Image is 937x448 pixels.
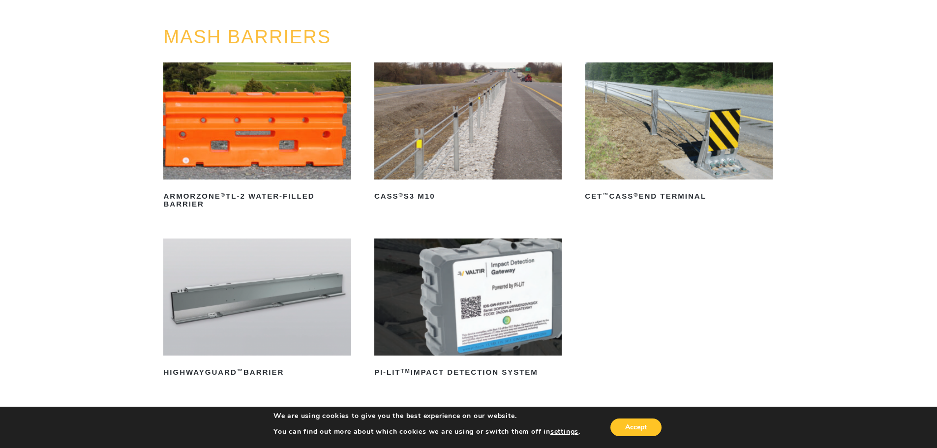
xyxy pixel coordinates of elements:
[374,364,562,380] h2: PI-LIT Impact Detection System
[374,188,562,204] h2: CASS S3 M10
[374,62,562,204] a: CASS®S3 M10
[221,192,226,198] sup: ®
[550,427,578,436] button: settings
[374,239,562,380] a: PI-LITTMImpact Detection System
[163,239,351,380] a: HighwayGuard™Barrier
[163,188,351,212] h2: ArmorZone TL-2 Water-Filled Barrier
[163,364,351,380] h2: HighwayGuard Barrier
[163,62,351,212] a: ArmorZone®TL-2 Water-Filled Barrier
[237,368,243,374] sup: ™
[610,418,662,436] button: Accept
[634,192,638,198] sup: ®
[163,27,331,47] a: MASH BARRIERS
[273,412,580,420] p: We are using cookies to give you the best experience on our website.
[273,427,580,436] p: You can find out more about which cookies we are using or switch them off in .
[399,192,404,198] sup: ®
[603,192,609,198] sup: ™
[585,188,772,204] h2: CET CASS End Terminal
[401,368,411,374] sup: TM
[585,62,772,204] a: CET™CASS®End Terminal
